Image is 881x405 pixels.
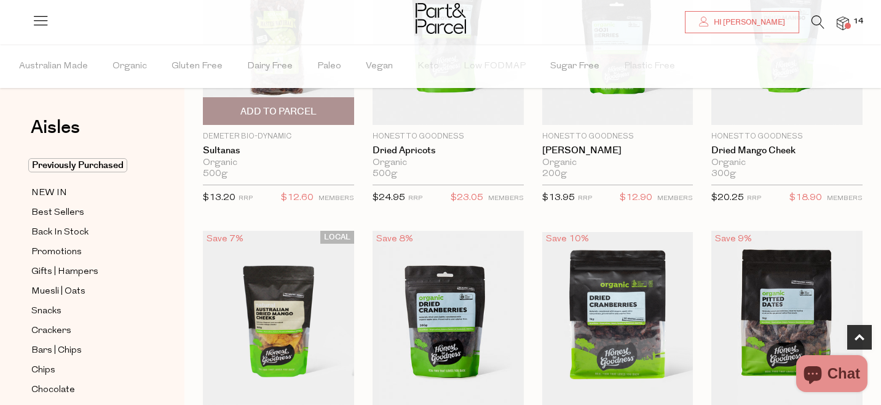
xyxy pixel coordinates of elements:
[542,169,567,180] span: 200g
[31,284,85,299] span: Muesli | Oats
[31,245,82,260] span: Promotions
[373,145,524,156] a: Dried Apricots
[203,158,354,169] div: Organic
[747,195,761,202] small: RRP
[373,231,417,247] div: Save 8%
[711,193,744,202] span: $20.25
[317,45,341,88] span: Paleo
[373,169,397,180] span: 500g
[685,11,799,33] a: Hi [PERSON_NAME]
[711,17,785,28] span: Hi [PERSON_NAME]
[172,45,223,88] span: Gluten Free
[451,190,483,206] span: $23.05
[373,131,524,142] p: Honest to Goodness
[408,195,422,202] small: RRP
[318,195,354,202] small: MEMBERS
[578,195,592,202] small: RRP
[203,193,235,202] span: $13.20
[203,97,354,125] button: Add To Parcel
[792,355,871,395] inbox-online-store-chat: Shopify online store chat
[837,17,849,30] a: 14
[31,363,143,378] a: Chips
[31,343,82,358] span: Bars | Chips
[31,324,71,339] span: Crackers
[711,231,756,247] div: Save 9%
[711,158,863,169] div: Organic
[281,190,314,206] span: $12.60
[542,193,575,202] span: $13.95
[113,45,147,88] span: Organic
[373,158,524,169] div: Organic
[320,231,354,244] span: LOCAL
[247,45,293,88] span: Dairy Free
[31,303,143,319] a: Snacks
[31,323,143,339] a: Crackers
[31,383,75,398] span: Chocolate
[31,264,143,279] a: Gifts | Hampers
[31,206,84,220] span: Best Sellers
[416,3,466,34] img: Part&Parcel
[373,193,405,202] span: $24.95
[31,363,55,378] span: Chips
[31,186,67,201] span: NEW IN
[620,190,652,206] span: $12.90
[542,158,693,169] div: Organic
[31,225,143,240] a: Back In Stock
[31,185,143,201] a: NEW IN
[31,158,143,173] a: Previously Purchased
[31,343,143,358] a: Bars | Chips
[31,114,80,141] span: Aisles
[464,45,526,88] span: Low FODMAP
[827,195,863,202] small: MEMBERS
[203,169,227,180] span: 500g
[28,158,127,172] span: Previously Purchased
[239,195,253,202] small: RRP
[31,382,143,398] a: Chocolate
[417,45,439,88] span: Keto
[19,45,88,88] span: Australian Made
[542,131,693,142] p: Honest to Goodness
[203,145,354,156] a: Sultanas
[31,284,143,299] a: Muesli | Oats
[542,145,693,156] a: [PERSON_NAME]
[31,205,143,220] a: Best Sellers
[366,45,393,88] span: Vegan
[31,118,80,149] a: Aisles
[850,16,866,27] span: 14
[203,131,354,142] p: Demeter Bio-Dynamic
[542,231,593,247] div: Save 10%
[624,45,675,88] span: Plastic Free
[550,45,599,88] span: Sugar Free
[789,190,822,206] span: $18.90
[711,169,736,180] span: 300g
[31,225,89,240] span: Back In Stock
[203,231,247,247] div: Save 7%
[31,265,98,279] span: Gifts | Hampers
[488,195,524,202] small: MEMBERS
[31,244,143,260] a: Promotions
[711,145,863,156] a: Dried Mango Cheek
[711,131,863,142] p: Honest to Goodness
[31,304,61,319] span: Snacks
[657,195,693,202] small: MEMBERS
[240,105,317,118] span: Add To Parcel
